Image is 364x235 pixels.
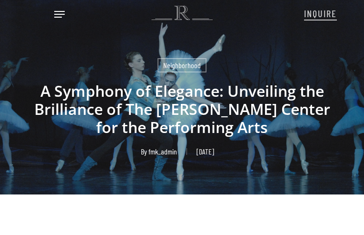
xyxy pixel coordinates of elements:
[157,58,207,72] a: Neighborhood
[54,10,65,19] a: Navigation Menu
[141,148,147,155] span: By
[22,72,342,146] h1: A Symphony of Elegance: Unveiling the Brilliance of The [PERSON_NAME] Center for the Performing Arts
[148,147,177,156] a: fmk_admin
[187,148,224,155] span: [DATE]
[304,8,337,19] span: INQUIRE
[304,3,337,23] a: INQUIRE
